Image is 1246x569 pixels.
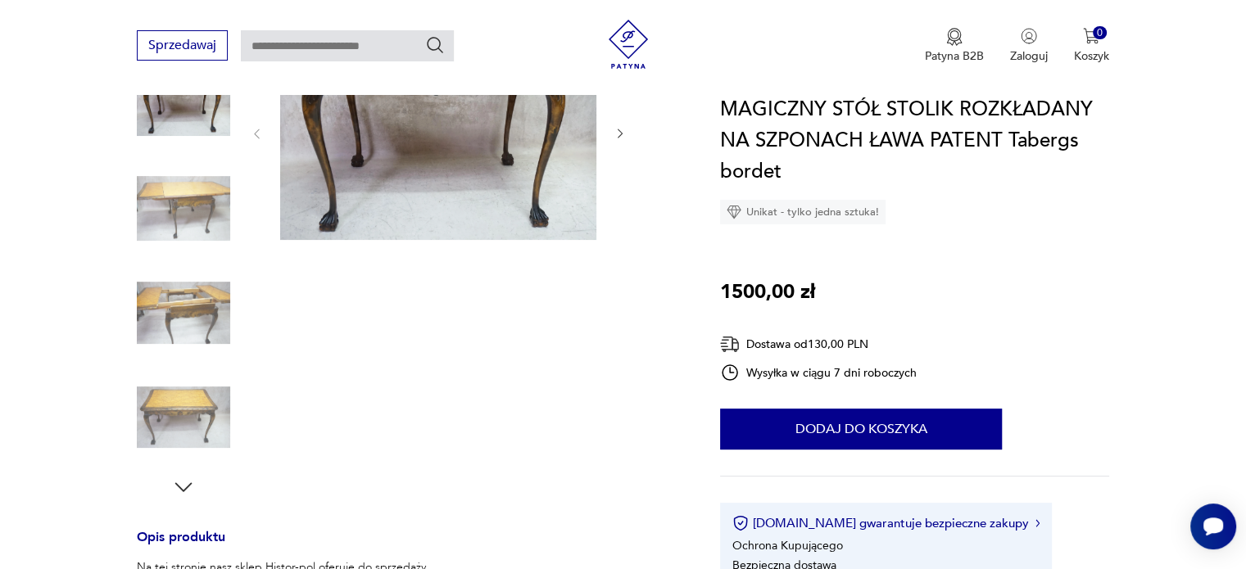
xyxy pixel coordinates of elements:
button: Sprzedawaj [137,30,228,61]
p: Patyna B2B [925,48,984,64]
img: Zdjęcie produktu MAGICZNY STÓŁ STOLIK ROZKŁADANY NA SZPONACH ŁAWA PATENT Tabergs bordet [137,371,230,464]
button: Szukaj [425,35,445,55]
iframe: Smartsupp widget button [1190,504,1236,549]
h3: Opis produktu [137,532,681,559]
img: Ikona medalu [946,28,963,46]
button: [DOMAIN_NAME] gwarantuje bezpieczne zakupy [732,515,1040,531]
li: Ochrona Kupującego [732,538,843,553]
img: Zdjęcie produktu MAGICZNY STÓŁ STOLIK ROZKŁADANY NA SZPONACH ŁAWA PATENT Tabergs bordet [137,162,230,255]
a: Sprzedawaj [137,41,228,52]
p: Zaloguj [1010,48,1048,64]
div: 0 [1093,26,1107,40]
img: Ikona strzałki w prawo [1035,519,1040,527]
img: Zdjęcie produktu MAGICZNY STÓŁ STOLIK ROZKŁADANY NA SZPONACH ŁAWA PATENT Tabergs bordet [280,25,596,240]
a: Ikona medaluPatyna B2B [925,28,984,64]
button: 0Koszyk [1074,28,1109,64]
div: Dostawa od 130,00 PLN [720,334,917,354]
img: Patyna - sklep z meblami i dekoracjami vintage [604,20,653,69]
img: Ikona diamentu [727,205,741,219]
button: Zaloguj [1010,28,1048,64]
h1: MAGICZNY STÓŁ STOLIK ROZKŁADANY NA SZPONACH ŁAWA PATENT Tabergs bordet [720,94,1109,187]
img: Ikona dostawy [720,334,740,354]
button: Patyna B2B [925,28,984,64]
img: Zdjęcie produktu MAGICZNY STÓŁ STOLIK ROZKŁADANY NA SZPONACH ŁAWA PATENT Tabergs bordet [137,266,230,359]
img: Ikona koszyka [1083,28,1099,44]
button: Dodaj do koszyka [720,409,1002,449]
p: Koszyk [1074,48,1109,64]
img: Zdjęcie produktu MAGICZNY STÓŁ STOLIK ROZKŁADANY NA SZPONACH ŁAWA PATENT Tabergs bordet [137,57,230,151]
img: Ikonka użytkownika [1021,28,1037,44]
div: Wysyłka w ciągu 7 dni roboczych [720,363,917,382]
div: Unikat - tylko jedna sztuka! [720,200,886,224]
img: Ikona certyfikatu [732,515,749,531]
p: 1500,00 zł [720,277,815,308]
